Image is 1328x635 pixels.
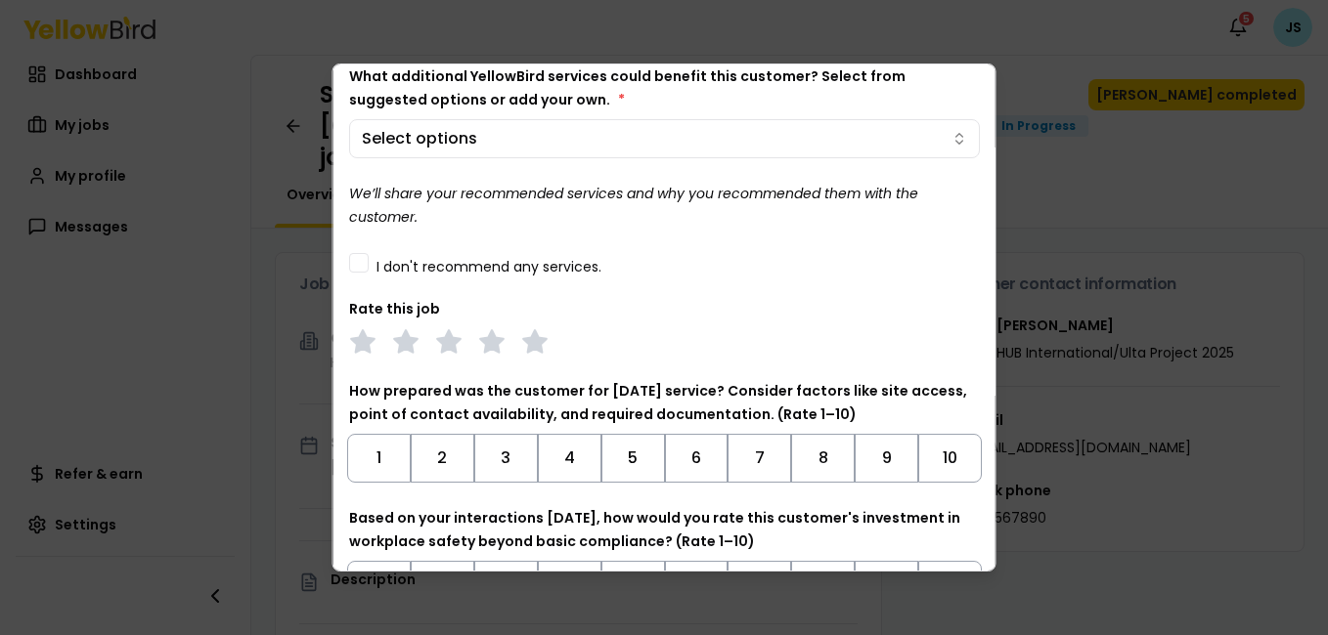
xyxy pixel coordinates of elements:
[791,561,855,610] button: Toggle 8
[664,561,728,610] button: Toggle 6
[600,561,664,610] button: Toggle 5
[376,260,601,274] label: I don't recommend any services.
[600,434,664,483] button: Toggle 5
[349,184,918,227] i: We’ll share your recommended services and why you recommended them with the customer.
[728,561,791,610] button: Toggle 7
[855,434,918,483] button: Toggle 9
[537,561,600,610] button: Toggle 4
[410,434,473,483] button: Toggle 2
[346,434,410,483] button: Toggle 1
[791,434,855,483] button: Toggle 8
[918,561,982,610] button: Toggle 10
[473,561,537,610] button: Toggle 3
[349,119,980,158] button: Select options
[728,434,791,483] button: Toggle 7
[537,434,600,483] button: Toggle 4
[349,381,967,424] label: How prepared was the customer for [DATE] service? Consider factors like site access, point of con...
[349,299,440,318] label: Rate this job
[346,561,410,610] button: Toggle 1
[362,127,477,150] span: Select options
[855,561,918,610] button: Toggle 9
[349,508,960,551] label: Based on your interactions [DATE], how would you rate this customer's investment in workplace saf...
[410,561,473,610] button: Toggle 2
[664,434,728,483] button: Toggle 6
[918,434,982,483] button: Toggle 10
[349,66,906,109] label: What additional YellowBird services could benefit this customer? Select from suggested options or...
[473,434,537,483] button: Toggle 3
